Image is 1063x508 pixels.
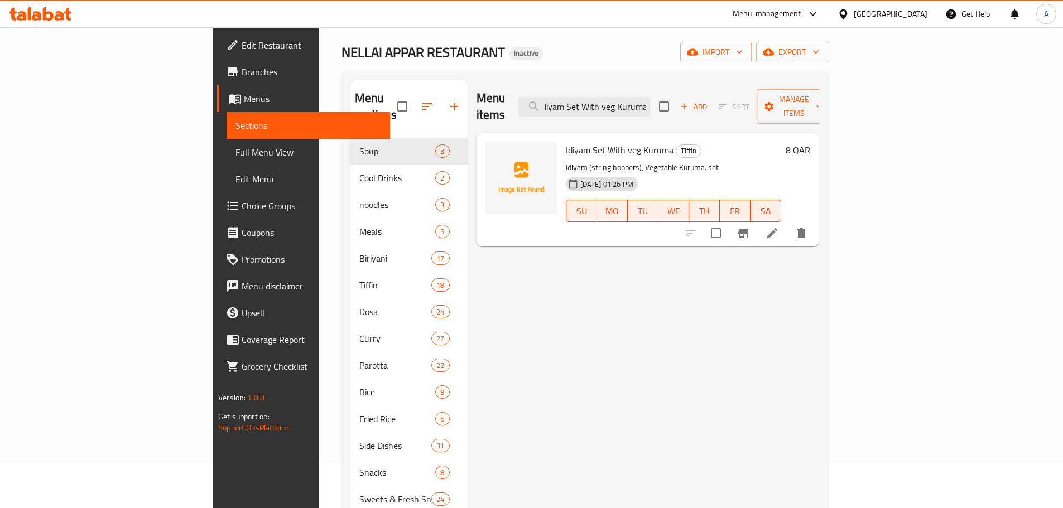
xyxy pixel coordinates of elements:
div: Parotta [359,359,432,372]
span: SU [571,203,593,219]
div: Menu-management [733,7,801,21]
span: 1.0.0 [247,390,264,405]
span: 8 [436,467,449,478]
span: Sweets & Fresh Snacks [359,492,432,506]
span: Dosa [359,305,432,318]
span: Biriyani [359,251,432,265]
button: SU [566,200,597,222]
a: Edit menu item [766,226,779,240]
span: 18 [432,280,449,291]
button: SA [751,200,781,222]
span: 31 [432,441,449,451]
button: Add section [441,93,468,120]
div: Tiffin [676,144,701,158]
a: Coupons [217,219,390,246]
span: Branches [242,65,381,79]
p: Idiyam (string hoppers), Vegetable Kuruma. set [566,161,781,175]
span: Version: [218,390,246,405]
span: Soup [359,144,436,158]
span: SA [755,203,777,219]
div: Rice8 [350,379,468,405]
span: Sort sections [414,93,441,120]
div: Fried Rice6 [350,405,468,432]
div: items [431,492,449,506]
span: Full Menu View [235,146,381,159]
div: Inactive [509,47,543,60]
span: Promotions [242,253,381,266]
span: Upsell [242,306,381,320]
span: 6 [436,414,449,424]
a: Grocery Checklist [217,353,390,380]
a: Edit Restaurant [217,32,390,59]
div: Tiffin18 [350,272,468,298]
span: Coupons [242,226,381,239]
a: Promotions [217,246,390,273]
span: A [1044,8,1048,20]
span: noodles [359,198,436,211]
span: 5 [436,226,449,237]
span: Tiffin [359,278,432,292]
span: Curry [359,332,432,345]
a: Coverage Report [217,326,390,353]
span: [DATE] 01:26 PM [576,179,638,190]
div: Meals5 [350,218,468,245]
a: Edit Menu [227,166,390,192]
span: TH [694,203,715,219]
span: export [765,45,819,59]
span: Get support on: [218,409,270,424]
div: Soup3 [350,138,468,165]
span: Idiyam Set With veg Kuruma [566,142,674,158]
span: 17 [432,253,449,264]
div: Dosa24 [350,298,468,325]
span: MO [602,203,623,219]
a: Choice Groups [217,192,390,219]
span: Select to update [704,221,728,245]
div: items [435,198,449,211]
a: Upsell [217,299,390,326]
span: 2 [436,173,449,183]
span: WE [663,203,685,219]
a: Menus [217,85,390,112]
span: 24 [432,494,449,505]
div: items [431,359,449,372]
div: Fried Rice [359,412,436,425]
span: Cool Drinks [359,171,436,185]
span: Manage items [766,93,822,120]
button: Branch-specific-item [730,220,757,246]
span: 3 [436,200,449,210]
a: Sections [227,112,390,139]
span: Add [679,100,709,113]
span: Rice [359,385,436,399]
span: Select section [652,95,676,118]
div: items [431,251,449,265]
div: Meals [359,225,436,238]
div: items [431,278,449,292]
h2: Menu items [477,90,506,123]
button: import [680,42,752,62]
span: Snacks [359,466,436,479]
div: Cool Drinks2 [350,165,468,191]
div: items [431,332,449,345]
a: Menu disclaimer [217,273,390,299]
span: Select section first [711,98,757,115]
button: MO [597,200,628,222]
span: Sections [235,119,381,132]
span: import [689,45,743,59]
span: 24 [432,307,449,317]
span: 8 [436,387,449,398]
button: Manage items [757,89,831,124]
input: search [518,97,650,117]
span: FR [724,203,746,219]
span: Inactive [509,49,543,58]
span: 3 [436,146,449,157]
span: Menus [244,92,381,105]
div: items [431,439,449,452]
